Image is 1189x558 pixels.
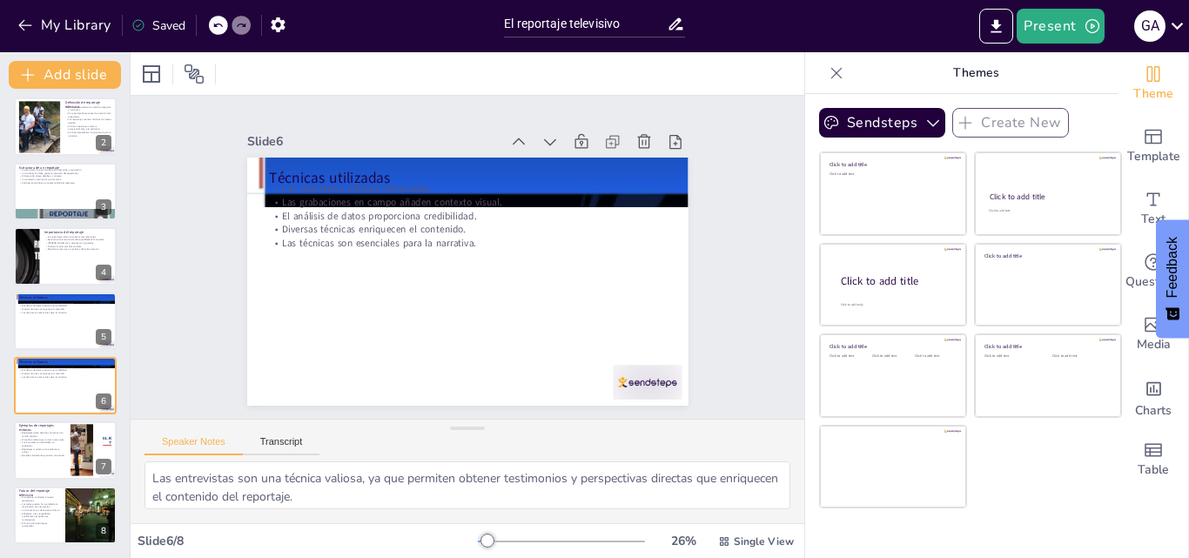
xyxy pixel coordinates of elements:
p: Técnicas utilizadas [19,360,111,365]
div: Add text boxes [1118,178,1188,240]
button: Duplicate Slide [66,232,87,253]
span: Text [1141,210,1165,229]
p: Los reporteros utilizan entrevistas. [19,362,111,366]
p: Los reportajes cuentan historias de interés público. [65,118,111,124]
div: Click to add text [830,354,869,359]
p: Los reporteros utilizan entrevistas. [326,92,677,303]
div: 4 [96,265,111,280]
span: Questions [1125,272,1182,292]
p: Las grabaciones en campo añaden contexto visual. [19,301,111,305]
div: 4 [14,227,117,285]
button: Duplicate Slide [66,427,87,447]
button: Duplicate Slide [66,168,87,189]
p: La conclusión resume los puntos clave. [19,178,111,181]
p: Las técnicas son esenciales para la narrativa. [19,311,111,314]
input: Insert title [504,11,667,37]
p: Reportajes sobre derechos humanos han tenido impacto. [19,432,65,438]
div: Change the overall theme [1118,52,1188,115]
p: Importancia del reportaje [44,230,111,235]
div: Click to add text [1052,354,1107,359]
p: Ejemplos impactantes generan conciencia. [19,454,65,458]
p: Las técnicas son esenciales para la narrativa. [19,375,111,379]
span: Theme [1133,84,1173,104]
div: Layout [138,60,165,88]
p: El análisis de datos proporciona credibilidad. [19,304,111,307]
p: Los reportajes informan sobre temas relevantes. [44,235,111,239]
div: Get real-time input from your audience [1118,240,1188,303]
p: El análisis de datos proporciona credibilidad. [19,369,111,373]
p: Diversas técnicas enriquecen el contenido. [19,372,111,375]
p: La introducción debe captar la atención del espectador. [19,171,111,175]
p: El medio ambiente es un tema recurrente. [19,438,65,441]
p: Diversas técnicas enriquecen el contenido. [19,307,111,311]
button: Duplicate Slide [66,492,87,513]
p: Estructura de un reportaje [19,165,111,171]
div: Slide 6 / 8 [138,533,478,549]
p: Técnicas utilizadas [19,294,111,299]
div: Click to add text [989,209,1105,213]
div: 8 [14,487,117,544]
button: Speaker Notes [144,436,243,455]
p: Adaptarse a las necesidades cambiantes del público es fundamental. [19,512,60,521]
div: Add images, graphics, shapes or video [1118,303,1188,366]
p: Las grabaciones en campo añaden contexto visual. [319,104,670,315]
button: Add slide [9,61,121,89]
div: 26 % [662,533,704,549]
span: Table [1138,461,1169,480]
p: La estructura incluye introducción, desarrollo y conclusión. [19,168,111,171]
p: Las redes sociales han cambiado la distribución de información. [19,502,60,508]
span: Template [1127,147,1180,166]
span: Feedback [1165,237,1180,298]
p: Las técnicas son esenciales para la narrativa. [299,140,650,351]
button: Delete Slide [91,232,111,253]
button: Delete Slide [91,427,111,447]
div: Click to add title [841,274,952,289]
div: 3 [14,163,117,220]
div: Add ready made slides [1118,115,1188,178]
div: 5 [14,292,117,350]
p: Ejemplos de reportajes exitosos [19,423,65,433]
span: Position [184,64,205,84]
div: Click to add title [830,343,954,350]
div: Click to add body [841,303,951,307]
p: Diversas técnicas enriquecen el contenido. [306,128,656,339]
p: El análisis de datos proporciona credibilidad. [312,116,663,326]
button: My Library [13,11,118,39]
div: 6 [14,357,117,414]
div: Click to add title [984,252,1109,259]
div: Click to add title [984,343,1109,350]
button: Delete Slide [91,492,111,513]
p: Themes [850,52,1101,94]
button: Delete Slide [91,298,111,319]
div: 8 [96,523,111,539]
div: Slide 6 [330,40,557,181]
button: Present [1017,9,1104,44]
p: Las grabaciones en campo añaden contexto visual. [19,366,111,369]
div: Click to add text [915,354,954,359]
div: 7 [96,459,111,474]
div: Click to add title [830,161,954,168]
p: Definición de reportaje televisivo [65,99,111,109]
p: El desarrollo ofrece detalles y contexto. [19,174,111,178]
p: Un reportaje efectivo se caracteriza por su narrativa. [65,131,111,137]
p: Un buen reportaje involucra emocionalmente a la audiencia. [65,124,111,130]
button: Sendsteps [819,108,945,138]
p: El futuro del reportaje es prometedor. [19,521,60,528]
button: G A [1134,9,1165,44]
div: Add a table [1118,428,1188,491]
p: Los reporteros utilizan entrevistas. [19,298,111,301]
div: Click to add text [984,354,1039,359]
div: 5 [96,329,111,345]
div: G A [1134,10,1165,42]
p: Crisis sociales son abordadas en reportajes. [19,441,65,447]
button: Duplicate Slide [66,103,87,124]
div: 3 [96,199,111,215]
div: Add charts and graphs [1118,366,1188,428]
p: El reportaje se adapta a nuevas plataformas. [19,495,60,501]
p: [PERSON_NAME] voz a quienes son ignorados. [44,242,111,245]
button: Duplicate Slide [66,298,87,319]
textarea: Las entrevistas son una técnica valiosa, ya que permiten obtener testimonios y perspectivas direc... [144,461,790,509]
div: Click to add text [872,354,911,359]
button: Delete Slide [91,103,111,124]
button: Delete Slide [91,362,111,383]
